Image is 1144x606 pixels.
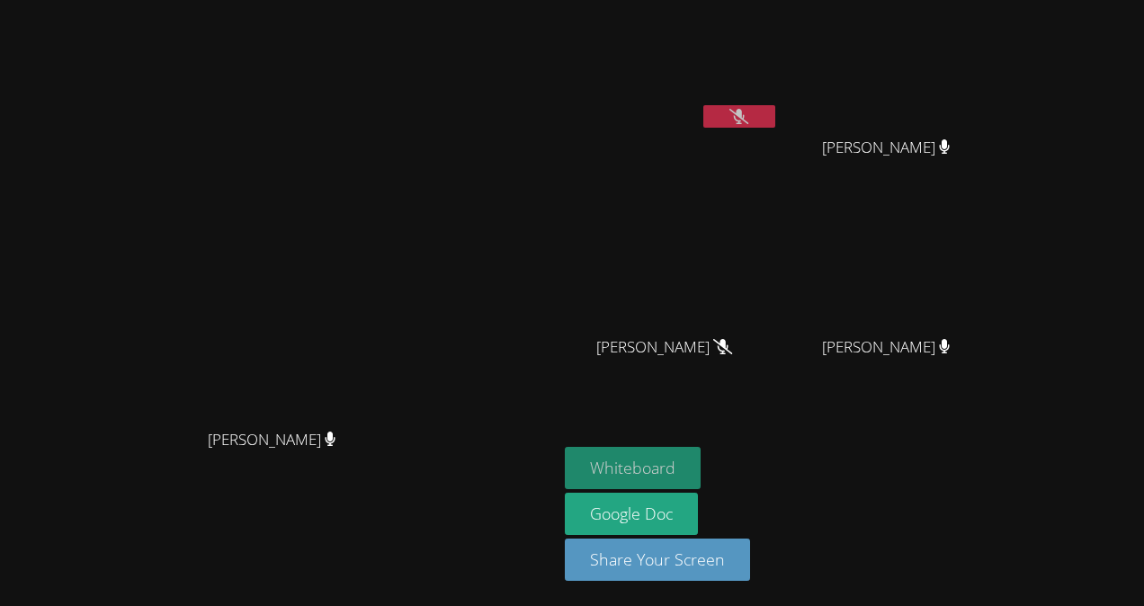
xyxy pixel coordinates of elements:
[822,334,951,361] span: [PERSON_NAME]
[596,334,732,361] span: [PERSON_NAME]
[565,493,698,535] a: Google Doc
[565,539,750,581] button: Share Your Screen
[208,427,336,453] span: [PERSON_NAME]
[822,135,951,161] span: [PERSON_NAME]
[565,447,701,489] button: Whiteboard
